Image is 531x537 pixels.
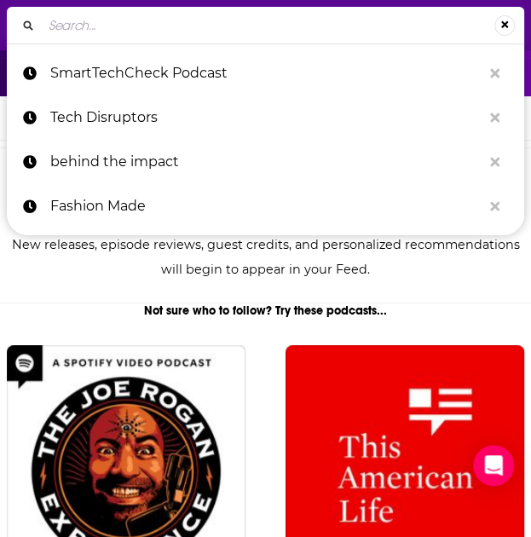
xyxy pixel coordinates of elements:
[50,184,482,228] p: Fashion Made
[7,184,524,228] a: Fashion Made
[5,169,526,218] div: by following Podcasts, Creators, Lists, and other Users!
[7,140,524,184] a: behind the impact
[473,445,514,486] div: Open Intercom Messenger
[50,140,482,184] p: behind the impact
[50,95,482,140] p: Tech Disruptors
[42,12,494,39] input: Search...
[7,95,524,140] a: Tech Disruptors
[7,7,524,43] div: Search...
[50,51,482,95] p: SmartTechCheck Podcast
[5,233,526,282] div: New releases, episode reviews, guest credits, and personalized recommendations will begin to appe...
[7,51,524,95] a: SmartTechCheck Podcast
